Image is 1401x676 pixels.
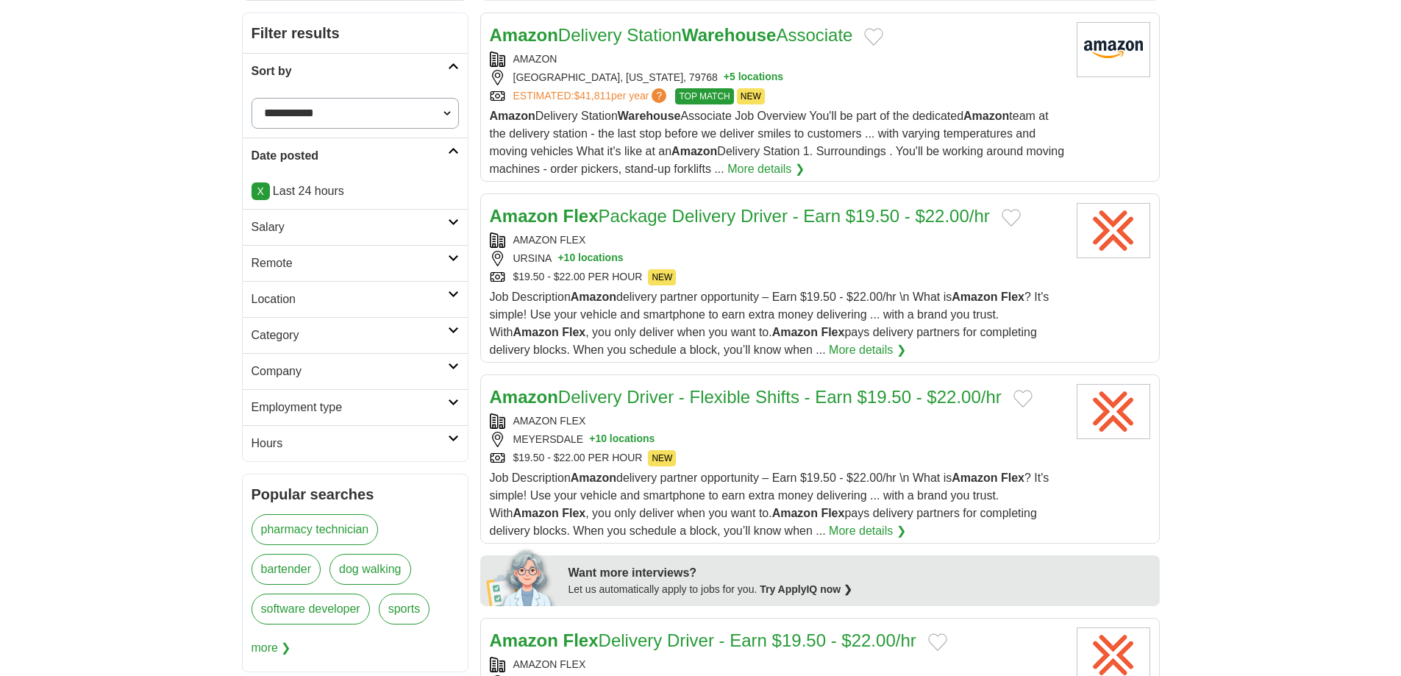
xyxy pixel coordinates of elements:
[490,630,558,650] strong: Amazon
[513,658,586,670] a: AMAZON FLEX
[243,281,468,317] a: Location
[252,514,379,545] a: pharmacy technician
[928,633,947,651] button: Add to favorite jobs
[252,363,448,380] h2: Company
[490,110,535,122] strong: Amazon
[252,182,270,200] a: X
[571,472,616,484] strong: Amazon
[574,90,611,102] span: $41,811
[490,269,1065,285] div: $19.50 - $22.00 PER HOUR
[252,399,448,416] h2: Employment type
[568,582,1151,597] div: Let us automatically apply to jobs for you.
[821,326,844,338] strong: Flex
[490,206,558,226] strong: Amazon
[252,63,448,80] h2: Sort by
[490,206,990,226] a: Amazon FlexPackage Delivery Driver - Earn $19.50 - $22.00/hr
[243,389,468,425] a: Employment type
[252,594,370,625] a: software developer
[1002,209,1021,227] button: Add to favorite jobs
[1077,22,1150,77] img: Amazon logo
[490,432,1065,447] div: MEYERSDALE
[490,387,558,407] strong: Amazon
[252,483,459,505] h2: Popular searches
[1001,291,1024,303] strong: Flex
[252,291,448,308] h2: Location
[571,291,616,303] strong: Amazon
[490,450,1065,466] div: $19.50 - $22.00 PER HOUR
[760,583,852,595] a: Try ApplyIQ now ❯
[490,387,1002,407] a: AmazonDelivery Driver - Flexible Shifts - Earn $19.50 - $22.00/hr
[652,88,666,103] span: ?
[513,234,586,246] a: AMAZON FLEX
[952,291,997,303] strong: Amazon
[252,633,291,663] span: more ❯
[252,327,448,344] h2: Category
[252,255,448,272] h2: Remote
[513,88,670,104] a: ESTIMATED:$41,811per year?
[557,251,623,266] button: +10 locations
[243,245,468,281] a: Remote
[1077,384,1150,439] img: Amazon Flex logo
[568,564,1151,582] div: Want more interviews?
[243,317,468,353] a: Category
[490,472,1049,537] span: Job Description delivery partner opportunity – Earn $19.50 - $22.00/hr \n What is ? It's simple! ...
[252,435,448,452] h2: Hours
[252,218,448,236] h2: Salary
[589,432,655,447] button: +10 locations
[724,70,730,85] span: +
[562,326,585,338] strong: Flex
[243,138,468,174] a: Date posted
[490,25,558,45] strong: Amazon
[243,209,468,245] a: Salary
[1001,472,1024,484] strong: Flex
[490,291,1049,356] span: Job Description delivery partner opportunity – Earn $19.50 - $22.00/hr \n What is ? It's simple! ...
[829,341,906,359] a: More details ❯
[589,432,595,447] span: +
[772,507,818,519] strong: Amazon
[490,110,1065,175] span: Delivery Station Associate Job Overview You'll be part of the dedicated team at the delivery stat...
[252,182,459,200] p: Last 24 hours
[379,594,430,625] a: sports
[563,206,599,226] strong: Flex
[513,53,557,65] a: AMAZON
[821,507,844,519] strong: Flex
[243,353,468,389] a: Company
[1013,390,1033,408] button: Add to favorite jobs
[829,522,906,540] a: More details ❯
[737,88,765,104] span: NEW
[682,25,776,45] strong: Warehouse
[648,450,676,466] span: NEW
[513,326,559,338] strong: Amazon
[952,472,997,484] strong: Amazon
[1077,203,1150,258] img: Amazon Flex logo
[486,547,557,606] img: apply-iq-scientist.png
[864,28,883,46] button: Add to favorite jobs
[618,110,681,122] strong: Warehouse
[252,554,321,585] a: bartender
[648,269,676,285] span: NEW
[562,507,585,519] strong: Flex
[243,53,468,89] a: Sort by
[675,88,733,104] span: TOP MATCH
[513,507,559,519] strong: Amazon
[772,326,818,338] strong: Amazon
[724,70,783,85] button: +5 locations
[671,145,717,157] strong: Amazon
[243,13,468,53] h2: Filter results
[252,147,448,165] h2: Date posted
[490,25,853,45] a: AmazonDelivery StationWarehouseAssociate
[490,70,1065,85] div: [GEOGRAPHIC_DATA], [US_STATE], 79768
[557,251,563,266] span: +
[727,160,805,178] a: More details ❯
[513,415,586,427] a: AMAZON FLEX
[490,630,916,650] a: Amazon FlexDelivery Driver - Earn $19.50 - $22.00/hr
[563,630,599,650] strong: Flex
[490,251,1065,266] div: URSINA
[963,110,1009,122] strong: Amazon
[243,425,468,461] a: Hours
[329,554,411,585] a: dog walking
